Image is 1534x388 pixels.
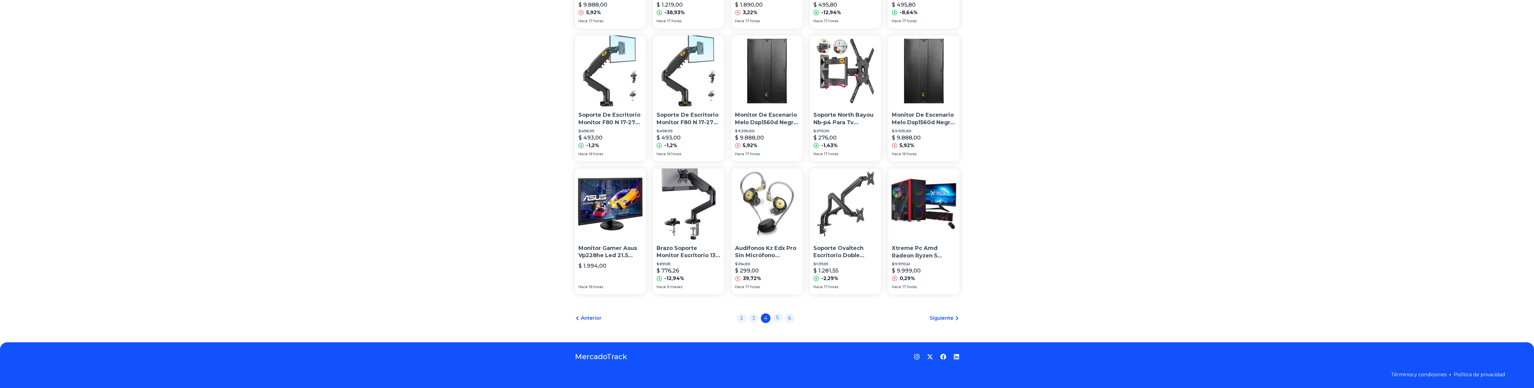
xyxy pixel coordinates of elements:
p: -1,43% [821,142,838,149]
a: Anterior [575,315,602,322]
p: -38,93% [664,9,685,16]
span: 16 horas [589,152,603,156]
span: 17 horas [902,19,917,23]
span: Hace [735,19,744,23]
a: Siguiente [930,315,959,322]
span: 17 horas [902,285,917,289]
span: 17 horas [824,152,838,156]
img: Xtreme Pc Amd Radeon Ryzen 5 5600g 16gb Ssd Monitor 27 Wifi [888,168,959,240]
p: $ 9.888,00 [735,134,764,142]
a: 2 [737,313,746,323]
span: 17 horas [824,19,838,23]
img: Soporte Ovaltech Escritorio Doble Articulado Monitor 17 A 32 [810,168,881,240]
p: $ 1.890,00 [735,1,763,9]
p: $ 776,26 [657,266,679,275]
a: Twitter [927,354,933,360]
a: LinkedIn [953,354,959,360]
p: Audífonos Kz Edx Pro Sin Micrófono Monitores In-ear Hifi [735,245,799,260]
span: 17 horas [824,285,838,289]
a: Soporte North Bayou Nb-p4 Para Tv Monitor De 32 A 55 NegroSoporte North Bayou Nb-p4 Para Tv Monit... [810,35,881,161]
p: -1,2% [586,142,599,149]
a: 3 [749,313,758,323]
p: -8,64% [900,9,918,16]
a: Política de privacidad [1454,372,1505,377]
span: 17 horas [746,19,760,23]
p: $ 9.335,00 [735,129,799,134]
p: -1,2% [664,142,677,149]
a: Soporte De Escritorio Monitor F80 N 17-27 Color NegroSoporte De Escritorio Monitor F80 N 17-27 Co... [653,35,724,161]
p: 3,22% [743,9,758,16]
img: Monitor De Escenario Melo Dsp1560d Negra 120v [731,35,803,107]
a: 5 [773,313,782,322]
p: $ 9.335,00 [892,129,956,134]
p: $ 495,80 [813,1,837,9]
span: Hace [892,285,901,289]
span: 17 horas [746,285,760,289]
span: 16 horas [667,152,681,156]
span: Hace [735,152,744,156]
a: Monitor Gamer Asus Vp228he Led 21.5 Negro 100v/240vMonitor Gamer Asus Vp228he Led 21.5 Negro 100v... [575,168,646,294]
p: Brazo Soporte Monitor Escritorio 13 A 32 Pulgadas [657,245,721,260]
p: $ 9.970,41 [892,262,956,266]
span: Hace [578,19,588,23]
p: -12,94% [664,275,684,282]
p: 5,92% [586,9,601,16]
span: 6 meses [667,285,682,289]
img: Soporte De Escritorio Monitor F80 N 17-27 Color Negro [575,35,646,107]
p: -12,94% [821,9,841,16]
p: $ 1.219,00 [657,1,683,9]
p: $ 9.999,00 [892,266,921,275]
p: $ 279,99 [813,129,877,134]
span: 16 horas [589,285,603,289]
p: $ 498,99 [578,129,642,134]
p: $ 1.311,55 [813,262,877,266]
p: Xtreme Pc Amd Radeon Ryzen 5 5600g 16gb Ssd Monitor 27 Wifi [892,245,956,260]
a: Soporte De Escritorio Monitor F80 N 17-27 Color NegroSoporte De Escritorio Monitor F80 N 17-27 Co... [575,35,646,161]
a: Monitor De Escenario Melo Dsp1560d Negra 120v Monitor De Escenario Melo Dsp1560d Negra 120v$ 9.33... [888,35,959,161]
p: $ 9.888,00 [892,134,921,142]
a: Audífonos Kz Edx Pro Sin Micrófono Monitores In-ear Hifi Audífonos Kz Edx Pro Sin Micrófono Monit... [731,168,803,294]
p: $ 493,00 [657,134,681,142]
p: Soporte De Escritorio Monitor F80 N 17-27 Color Negro [578,111,642,126]
p: Monitor Gamer Asus Vp228he Led 21.5 Negro 100v/240v [578,245,642,260]
a: Brazo Soporte Monitor Escritorio 13 A 32 PulgadasBrazo Soporte Monitor Escritorio 13 A 32 Pulgada... [653,168,724,294]
span: Hace [657,285,666,289]
p: $ 276,00 [813,134,837,142]
img: Monitor De Escenario Melo Dsp1560d Negra 120v [888,35,959,107]
p: $ 493,00 [578,134,602,142]
img: Audífonos Kz Edx Pro Sin Micrófono Monitores In-ear Hifi [731,168,803,240]
a: 6 [785,313,794,323]
p: $ 299,00 [735,266,759,275]
p: $ 1.281,55 [813,266,838,275]
p: $ 214,00 [735,262,799,266]
p: 5,92% [743,142,758,149]
p: Monitor De Escenario Melo Dsp1560d Negra 120v [892,111,956,126]
p: Soporte North Bayou Nb-p4 Para Tv Monitor De 32 A 55 Negro [813,111,877,126]
span: Hace [578,285,588,289]
p: 0,29% [900,275,915,282]
h1: MercadoTrack [575,352,627,362]
span: Hace [657,152,666,156]
a: Términos y condiciones [1391,372,1447,377]
a: Monitor De Escenario Melo Dsp1560d Negra 120v Monitor De Escenario Melo Dsp1560d Negra 120v$ 9.33... [731,35,803,161]
span: Hace [657,19,666,23]
span: Hace [892,19,901,23]
span: Hace [813,19,823,23]
span: 17 horas [589,19,603,23]
span: Hace [578,152,588,156]
span: Anterior [581,315,602,322]
p: -2,29% [821,275,838,282]
span: 17 horas [667,19,682,23]
p: Monitor De Escenario Melo Dsp1560d Negra 120v [735,111,799,126]
span: Hace [813,285,823,289]
span: Siguiente [930,315,953,322]
span: Hace [813,152,823,156]
img: Soporte De Escritorio Monitor F80 N 17-27 Color Negro [653,35,724,107]
span: 16 horas [902,152,916,156]
img: Brazo Soporte Monitor Escritorio 13 A 32 Pulgadas [653,168,724,240]
p: Soporte De Escritorio Monitor F80 N 17-27 Color Negro [657,111,721,126]
p: $ 9.888,00 [578,1,607,9]
a: Facebook [940,354,946,360]
p: $ 498,99 [657,129,721,134]
a: Instagram [914,354,920,360]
